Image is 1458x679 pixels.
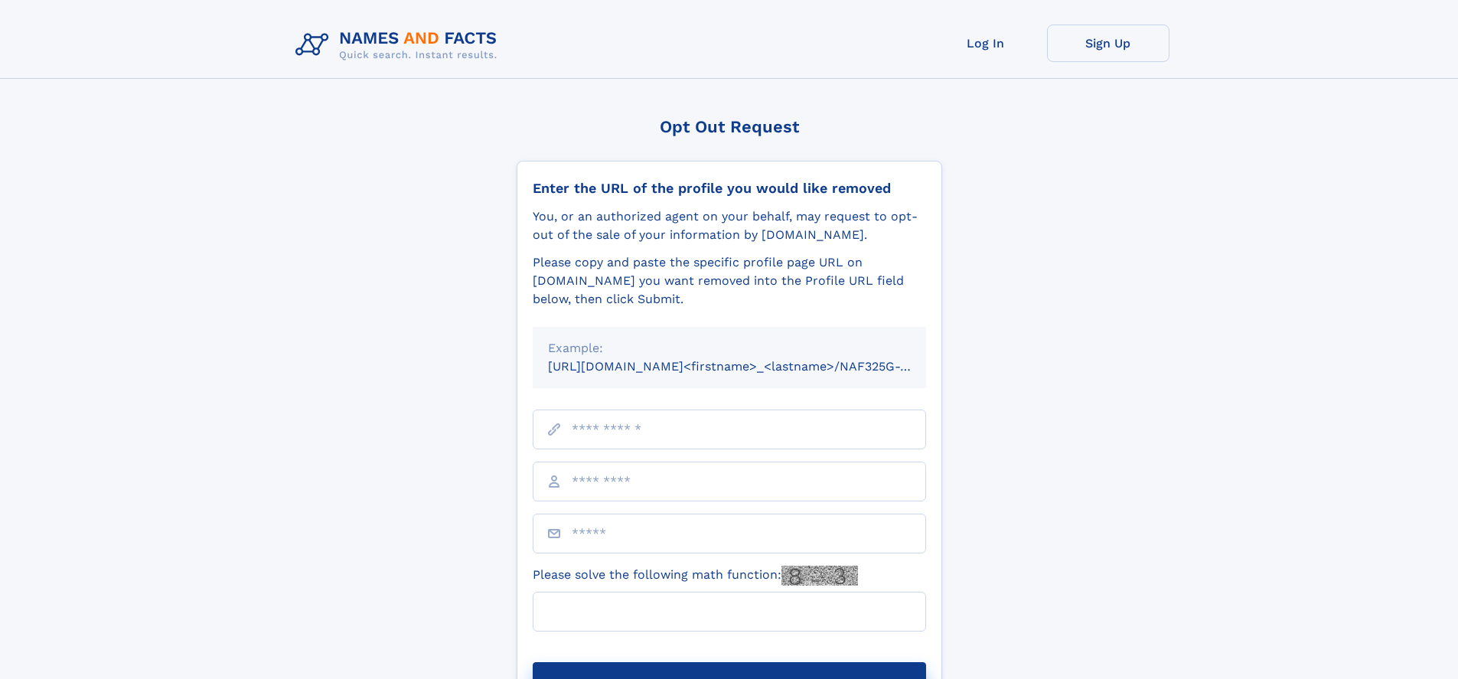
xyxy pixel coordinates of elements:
[533,253,926,308] div: Please copy and paste the specific profile page URL on [DOMAIN_NAME] you want removed into the Pr...
[533,207,926,244] div: You, or an authorized agent on your behalf, may request to opt-out of the sale of your informatio...
[925,24,1047,62] a: Log In
[517,117,942,136] div: Opt Out Request
[548,359,955,374] small: [URL][DOMAIN_NAME]<firstname>_<lastname>/NAF325G-xxxxxxxx
[548,339,911,357] div: Example:
[1047,24,1169,62] a: Sign Up
[533,566,858,586] label: Please solve the following math function:
[289,24,510,66] img: Logo Names and Facts
[533,180,926,197] div: Enter the URL of the profile you would like removed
